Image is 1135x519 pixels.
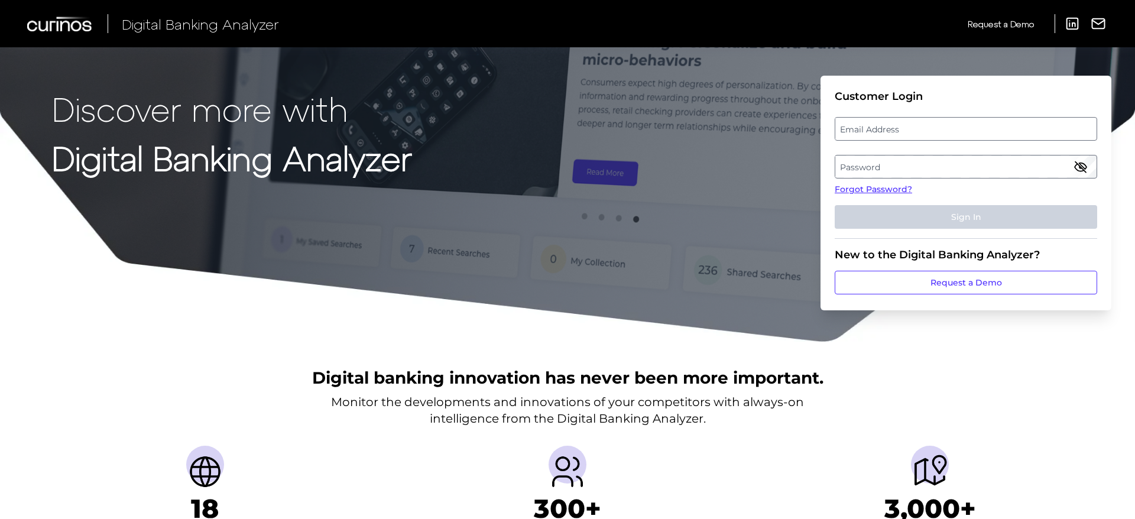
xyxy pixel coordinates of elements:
a: Forgot Password? [835,183,1097,196]
img: Journeys [911,453,949,491]
span: Digital Banking Analyzer [122,15,279,33]
label: Email Address [835,118,1096,140]
label: Password [835,156,1096,177]
img: Providers [549,453,586,491]
div: Customer Login [835,90,1097,103]
h2: Digital banking innovation has never been more important. [312,366,823,389]
span: Request a Demo [968,19,1034,29]
a: Request a Demo [835,271,1097,294]
p: Discover more with [52,90,412,127]
div: New to the Digital Banking Analyzer? [835,248,1097,261]
button: Sign In [835,205,1097,229]
strong: Digital Banking Analyzer [52,138,412,177]
img: Curinos [27,17,93,31]
a: Request a Demo [968,14,1034,34]
img: Countries [186,453,224,491]
p: Monitor the developments and innovations of your competitors with always-on intelligence from the... [331,394,804,427]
